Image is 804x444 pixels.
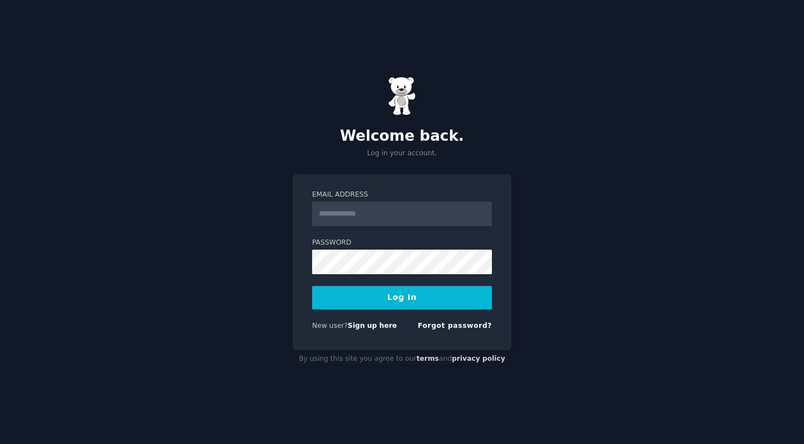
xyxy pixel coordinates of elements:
h2: Welcome back. [293,127,511,145]
a: Forgot password? [418,322,492,330]
a: privacy policy [452,355,505,362]
span: New user? [312,322,348,330]
div: By using this site you agree to our and [293,350,511,368]
img: Gummy Bear [388,77,416,116]
button: Log In [312,286,492,309]
p: Log in your account. [293,149,511,159]
label: Email Address [312,190,492,200]
label: Password [312,238,492,248]
a: terms [417,355,439,362]
a: Sign up here [348,322,397,330]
